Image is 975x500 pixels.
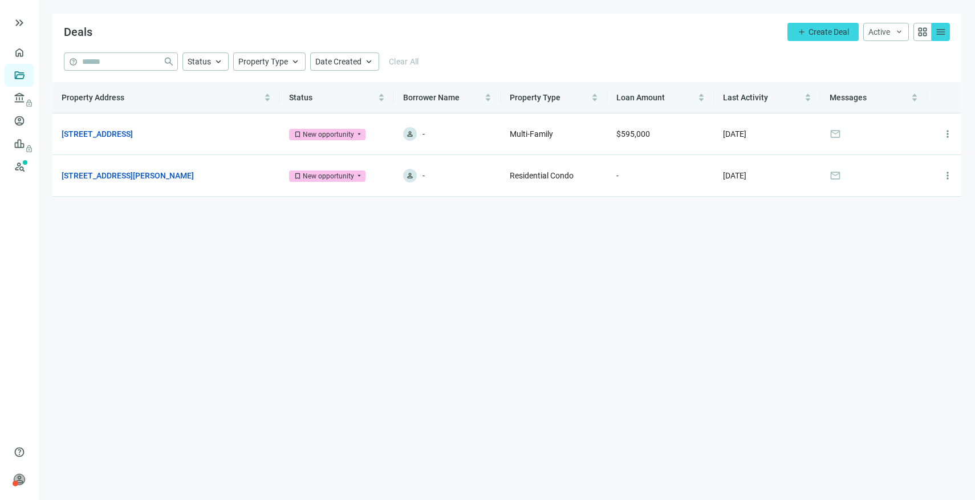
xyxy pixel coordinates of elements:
span: [DATE] [723,129,746,139]
span: person [406,130,414,138]
span: mail [830,128,841,140]
span: Status [188,57,211,66]
span: add [797,27,806,36]
span: Borrower Name [403,93,460,102]
span: Multi-Family [510,129,553,139]
span: keyboard_arrow_up [364,56,374,67]
span: help [14,446,25,458]
span: help [69,58,78,66]
span: more_vert [942,128,953,140]
span: bookmark [294,172,302,180]
span: - [422,127,425,141]
span: bookmark [294,131,302,139]
span: menu [935,26,946,38]
span: more_vert [942,170,953,181]
span: - [616,171,619,180]
div: New opportunity [303,129,354,140]
span: person [406,172,414,180]
a: [STREET_ADDRESS] [62,128,133,140]
span: Date Created [315,57,361,66]
span: mail [830,170,841,181]
span: keyboard_arrow_down [895,27,904,36]
span: Property Type [238,57,288,66]
span: Property Type [510,93,560,102]
span: $595,000 [616,129,650,139]
span: Loan Amount [616,93,665,102]
span: keyboard_arrow_up [213,56,224,67]
span: person [14,474,25,485]
span: Property Address [62,93,124,102]
span: - [422,169,425,182]
span: [DATE] [723,171,746,180]
span: Last Activity [723,93,768,102]
span: Create Deal [809,27,849,36]
span: Status [289,93,312,102]
span: keyboard_arrow_up [290,56,300,67]
span: Active [868,27,890,36]
span: Messages [830,93,867,102]
div: New opportunity [303,170,354,182]
a: [STREET_ADDRESS][PERSON_NAME] [62,169,194,182]
span: grid_view [917,26,928,38]
span: keyboard_double_arrow_right [13,16,26,30]
span: Residential Condo [510,171,574,180]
